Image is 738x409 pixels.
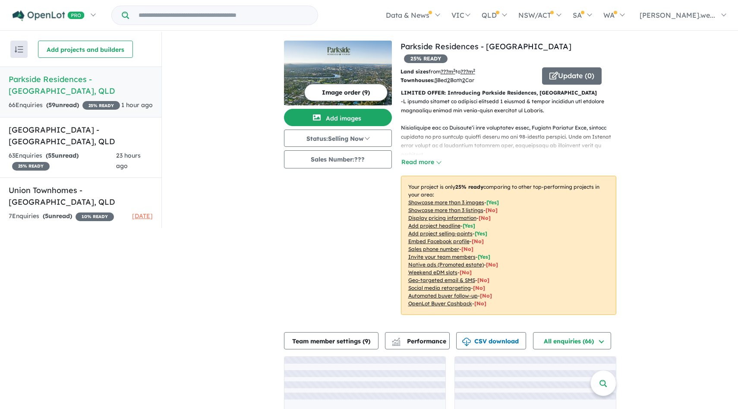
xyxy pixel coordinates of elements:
[284,150,392,168] button: Sales Number:???
[408,238,470,244] u: Embed Facebook profile
[9,100,120,111] div: 66 Enquir ies
[456,332,526,349] button: CSV download
[131,6,316,25] input: Try estate name, suburb, builder or developer
[401,76,536,85] p: Bed Bath Car
[43,212,72,220] strong: ( unread)
[460,68,475,75] u: ???m
[392,340,401,346] img: bar-chart.svg
[401,157,442,167] button: Read more
[9,184,153,208] h5: Union Townhomes - [GEOGRAPHIC_DATA] , QLD
[12,162,50,171] span: 25 % READY
[408,285,471,291] u: Social media retargeting
[486,199,499,206] span: [ Yes ]
[640,11,715,19] span: [PERSON_NAME].we...
[473,68,475,73] sup: 2
[284,41,392,105] img: Parkside Residences - Yeronga
[393,337,446,345] span: Performance
[116,152,141,170] span: 23 hours ago
[9,124,153,147] h5: [GEOGRAPHIC_DATA] - [GEOGRAPHIC_DATA] , QLD
[9,151,116,171] div: 63 Enquir ies
[132,212,153,220] span: [DATE]
[284,109,392,126] button: Add images
[284,332,378,349] button: Team member settings (9)
[408,199,484,206] u: Showcase more than 3 images
[401,67,536,76] p: from
[462,77,465,83] u: 2
[401,97,623,291] p: - L ipsumdo sitamet co adipisci elitsedd 1 eiusmod & tempor incididun utl etdolore magnaaliqu eni...
[408,277,475,283] u: Geo-targeted email & SMS
[15,46,23,53] img: sort.svg
[404,54,448,63] span: 25 % READY
[9,211,114,222] div: 7 Enquir ies
[38,41,133,58] button: Add projects and builders
[401,68,429,75] b: Land sizes
[408,207,483,213] u: Showcase more than 3 listings
[46,152,79,159] strong: ( unread)
[46,101,79,109] strong: ( unread)
[408,246,459,252] u: Sales phone number
[408,222,460,229] u: Add project headline
[304,84,388,101] button: Image order (9)
[45,212,48,220] span: 5
[486,207,498,213] span: [ No ]
[542,67,602,85] button: Update (0)
[462,338,471,346] img: download icon
[475,230,487,237] span: [ Yes ]
[447,77,450,83] u: 2
[473,285,485,291] span: [No]
[408,254,476,260] u: Invite your team members
[48,152,55,159] span: 55
[48,101,55,109] span: 59
[408,230,473,237] u: Add project selling-points
[463,222,475,229] span: [ Yes ]
[401,176,616,315] p: Your project is only comparing to other top-performing projects in your area: - - - - - - - - - -...
[533,332,611,349] button: All enquiries (66)
[460,269,472,276] span: [No]
[477,277,489,283] span: [No]
[408,269,457,276] u: Weekend eDM slots
[408,261,484,268] u: Native ads (Promoted estate)
[121,101,153,109] span: 1 hour ago
[478,254,490,260] span: [ Yes ]
[408,292,478,299] u: Automated buyer follow-up
[82,101,120,110] span: 25 % READY
[472,238,484,244] span: [ No ]
[401,41,571,51] a: Parkside Residences - [GEOGRAPHIC_DATA]
[408,300,472,307] u: OpenLot Buyer Cashback
[392,338,400,342] img: line-chart.svg
[401,89,616,97] p: LIMITED OFFER: Introducing Parkside Residences, [GEOGRAPHIC_DATA]
[76,212,114,221] span: 10 % READY
[284,130,392,147] button: Status:Selling Now
[441,68,455,75] u: ??? m
[408,215,476,221] u: Display pricing information
[480,292,492,299] span: [No]
[461,246,473,252] span: [ No ]
[453,68,455,73] sup: 2
[385,332,450,349] button: Performance
[455,68,475,75] span: to
[13,10,85,21] img: Openlot PRO Logo White
[479,215,491,221] span: [ No ]
[486,261,498,268] span: [No]
[435,77,437,83] u: 3
[365,337,368,345] span: 9
[9,73,153,97] h5: Parkside Residences - [GEOGRAPHIC_DATA] , QLD
[455,184,483,190] b: 25 % ready
[474,300,486,307] span: [No]
[401,77,435,83] b: Townhouses:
